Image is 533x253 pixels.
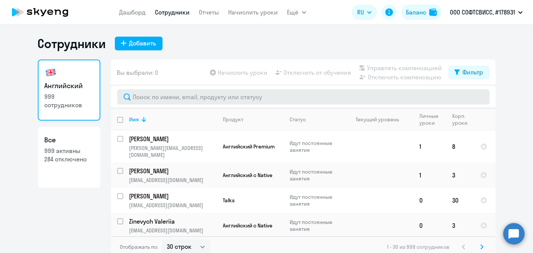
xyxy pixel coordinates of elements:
[290,140,342,153] p: Идут постоянные занятия
[120,243,159,250] span: Отображать по:
[129,116,139,123] div: Имя
[446,188,474,213] td: 30
[446,213,474,238] td: 3
[45,147,93,155] p: 999 активны
[129,192,216,200] p: [PERSON_NAME]
[450,8,515,17] p: ООО СОФТСВИСС, #178931
[448,66,490,79] button: Фильтр
[45,155,93,163] p: 284 отключено
[223,172,273,179] span: Английский с Native
[129,217,217,226] a: Zinevych Valeriia
[352,5,377,20] button: RU
[429,8,437,16] img: balance
[229,8,278,16] a: Начислить уроки
[414,213,446,238] td: 0
[349,116,413,123] div: Текущий уровень
[45,81,93,91] h3: Английский
[414,188,446,213] td: 0
[356,116,399,123] div: Текущий уровень
[446,3,527,21] button: ООО СОФТСВИСС, #178931
[414,163,446,188] td: 1
[38,36,106,51] h1: Сотрудники
[117,89,490,105] input: Поиск по имени, email, продукту или статусу
[290,168,342,182] p: Идут постоянные занятия
[223,143,275,150] span: Английский Premium
[290,193,342,207] p: Идут постоянные занятия
[129,116,217,123] div: Имя
[287,5,306,20] button: Ещё
[38,60,100,121] a: Английский999 сотрудников
[119,8,146,16] a: Дашборд
[463,68,483,77] div: Фильтр
[223,116,244,123] div: Продукт
[401,5,441,20] button: Балансbalance
[129,145,217,158] p: [PERSON_NAME][EMAIL_ADDRESS][DOMAIN_NAME]
[45,92,93,109] p: 999 сотрудников
[290,219,342,232] p: Идут постоянные занятия
[129,135,217,143] a: [PERSON_NAME]
[290,116,306,123] div: Статус
[129,202,217,209] p: [EMAIL_ADDRESS][DOMAIN_NAME]
[115,37,163,50] button: Добавить
[129,192,217,200] a: [PERSON_NAME]
[129,135,216,143] p: [PERSON_NAME]
[117,68,159,77] span: Вы выбрали: 0
[129,177,217,184] p: [EMAIL_ADDRESS][DOMAIN_NAME]
[129,167,217,175] a: [PERSON_NAME]
[223,197,235,204] span: Talks
[45,66,57,79] img: english
[129,217,216,226] p: Zinevych Valeriia
[223,222,273,229] span: Английский с Native
[129,39,156,48] div: Добавить
[155,8,190,16] a: Сотрудники
[129,167,216,175] p: [PERSON_NAME]
[452,113,474,126] div: Корп. уроки
[406,8,426,17] div: Баланс
[287,8,299,17] span: Ещё
[446,163,474,188] td: 3
[420,113,446,126] div: Личные уроки
[387,243,450,250] span: 1 - 30 из 999 сотрудников
[446,131,474,163] td: 8
[414,131,446,163] td: 1
[38,127,100,188] a: Все999 активны284 отключено
[199,8,219,16] a: Отчеты
[357,8,364,17] span: RU
[45,135,93,145] h3: Все
[129,227,217,234] p: [EMAIL_ADDRESS][DOMAIN_NAME]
